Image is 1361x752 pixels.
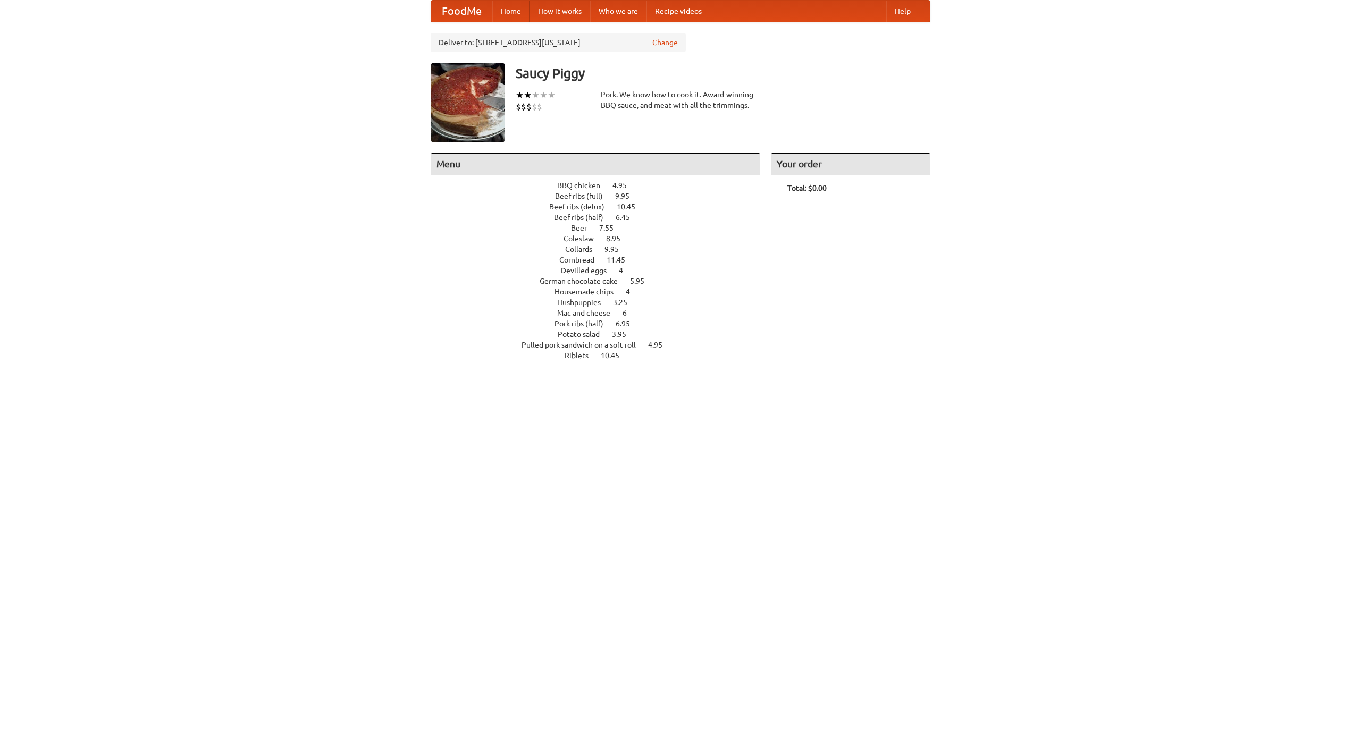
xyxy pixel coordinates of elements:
a: Riblets 10.45 [565,351,639,360]
span: 8.95 [606,234,631,243]
a: Pulled pork sandwich on a soft roll 4.95 [522,341,682,349]
li: ★ [524,89,532,101]
span: German chocolate cake [540,277,628,285]
a: Beef ribs (full) 9.95 [555,192,649,200]
h3: Saucy Piggy [516,63,930,84]
span: Riblets [565,351,599,360]
span: Pork ribs (half) [555,319,614,328]
span: 5.95 [630,277,655,285]
span: 3.95 [612,330,637,339]
span: Coleslaw [564,234,604,243]
a: German chocolate cake 5.95 [540,277,664,285]
li: $ [532,101,537,113]
span: 9.95 [615,192,640,200]
span: Housemade chips [555,288,624,296]
span: Hushpuppies [557,298,611,307]
span: Beef ribs (half) [554,213,614,222]
a: Mac and cheese 6 [557,309,646,317]
span: Devilled eggs [561,266,617,275]
li: $ [537,101,542,113]
span: 6.95 [616,319,641,328]
a: Recipe videos [646,1,710,22]
a: Beef ribs (half) 6.45 [554,213,650,222]
span: Cornbread [559,256,605,264]
li: ★ [548,89,556,101]
img: angular.jpg [431,63,505,142]
span: 6 [623,309,637,317]
a: Change [652,37,678,48]
span: Beef ribs (full) [555,192,614,200]
a: BBQ chicken 4.95 [557,181,646,190]
a: Who we are [590,1,646,22]
b: Total: $0.00 [787,184,827,192]
a: How it works [530,1,590,22]
a: Devilled eggs 4 [561,266,643,275]
h4: Menu [431,154,760,175]
li: $ [526,101,532,113]
span: Potato salad [558,330,610,339]
span: 7.55 [599,224,624,232]
a: Potato salad 3.95 [558,330,646,339]
span: Pulled pork sandwich on a soft roll [522,341,646,349]
li: ★ [516,89,524,101]
a: Collards 9.95 [565,245,639,254]
span: 6.45 [616,213,641,222]
span: 10.45 [601,351,630,360]
span: 3.25 [613,298,638,307]
a: FoodMe [431,1,492,22]
li: $ [521,101,526,113]
a: Pork ribs (half) 6.95 [555,319,650,328]
span: 9.95 [604,245,629,254]
a: Coleslaw 8.95 [564,234,640,243]
span: 10.45 [617,202,646,211]
span: Beef ribs (delux) [549,202,615,211]
div: Deliver to: [STREET_ADDRESS][US_STATE] [431,33,686,52]
li: $ [516,101,521,113]
a: Home [492,1,530,22]
a: Housemade chips 4 [555,288,650,296]
h4: Your order [771,154,930,175]
span: BBQ chicken [557,181,611,190]
a: Hushpuppies 3.25 [557,298,647,307]
span: 4 [619,266,634,275]
div: Pork. We know how to cook it. Award-winning BBQ sauce, and meat with all the trimmings. [601,89,760,111]
li: ★ [540,89,548,101]
span: 4.95 [648,341,673,349]
span: 4 [626,288,641,296]
a: Cornbread 11.45 [559,256,645,264]
span: Collards [565,245,603,254]
span: Mac and cheese [557,309,621,317]
li: ★ [532,89,540,101]
span: 11.45 [607,256,636,264]
a: Beer 7.55 [571,224,633,232]
a: Help [886,1,919,22]
span: 4.95 [612,181,637,190]
span: Beer [571,224,598,232]
a: Beef ribs (delux) 10.45 [549,202,655,211]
